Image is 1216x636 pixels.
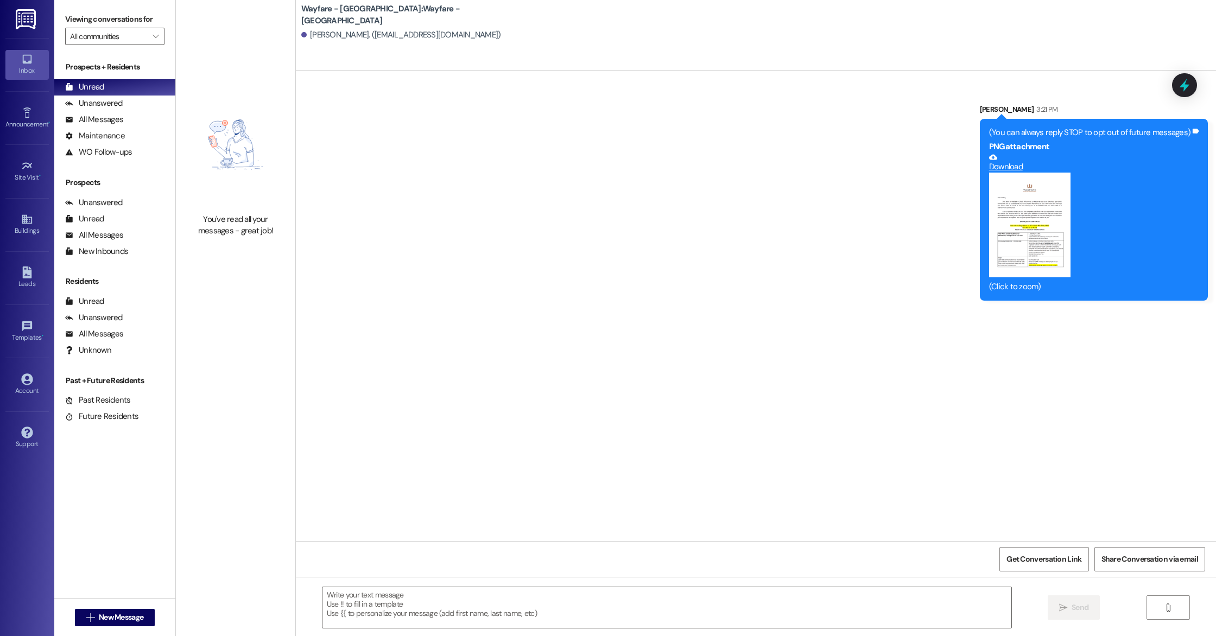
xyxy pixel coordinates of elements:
button: Share Conversation via email [1094,547,1205,571]
div: Unread [65,296,104,307]
span: Get Conversation Link [1006,554,1081,565]
div: (Click to zoom) [989,281,1190,292]
div: New Inbounds [65,246,128,257]
a: Support [5,423,49,453]
input: All communities [70,28,147,45]
a: Site Visit • [5,157,49,186]
a: Buildings [5,210,49,239]
div: WO Follow-ups [65,147,132,158]
button: Send [1048,595,1100,620]
span: • [39,172,41,180]
div: [PERSON_NAME]. ([EMAIL_ADDRESS][DOMAIN_NAME]) [301,29,501,41]
div: Past Residents [65,395,131,406]
span: New Message [99,612,143,623]
div: Unread [65,81,104,93]
span: • [42,332,43,340]
a: Templates • [5,317,49,346]
i:  [86,613,94,622]
div: Future Residents [65,411,138,422]
div: Unread [65,213,104,225]
span: Share Conversation via email [1101,554,1198,565]
div: Residents [54,276,175,287]
i:  [153,32,159,41]
div: Unanswered [65,197,123,208]
a: Leads [5,263,49,292]
div: You've read all your messages - great job! [188,214,283,237]
span: Send [1072,602,1088,613]
div: Prospects [54,177,175,188]
div: Unknown [65,345,111,356]
a: Download [989,153,1190,172]
div: Unanswered [65,98,123,109]
div: Past + Future Residents [54,375,175,386]
label: Viewing conversations for [65,11,164,28]
button: New Message [75,609,155,626]
button: Zoom image [989,173,1071,277]
button: Get Conversation Link [999,547,1088,571]
img: ResiDesk Logo [16,9,38,29]
b: Wayfare - [GEOGRAPHIC_DATA]: Wayfare - [GEOGRAPHIC_DATA] [301,3,518,27]
img: empty-state [188,81,283,208]
div: Prospects + Residents [54,61,175,73]
div: All Messages [65,328,123,340]
div: All Messages [65,114,123,125]
i:  [1164,603,1172,612]
b: PNG attachment [989,141,1049,152]
div: (You can always reply STOP to opt out of future messages) [989,127,1190,138]
a: Inbox [5,50,49,79]
div: [PERSON_NAME] [980,104,1208,119]
div: All Messages [65,230,123,241]
i:  [1059,603,1067,612]
div: 3:21 PM [1034,104,1057,115]
div: Maintenance [65,130,125,142]
span: • [48,119,50,126]
div: Unanswered [65,312,123,323]
a: Account [5,370,49,399]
